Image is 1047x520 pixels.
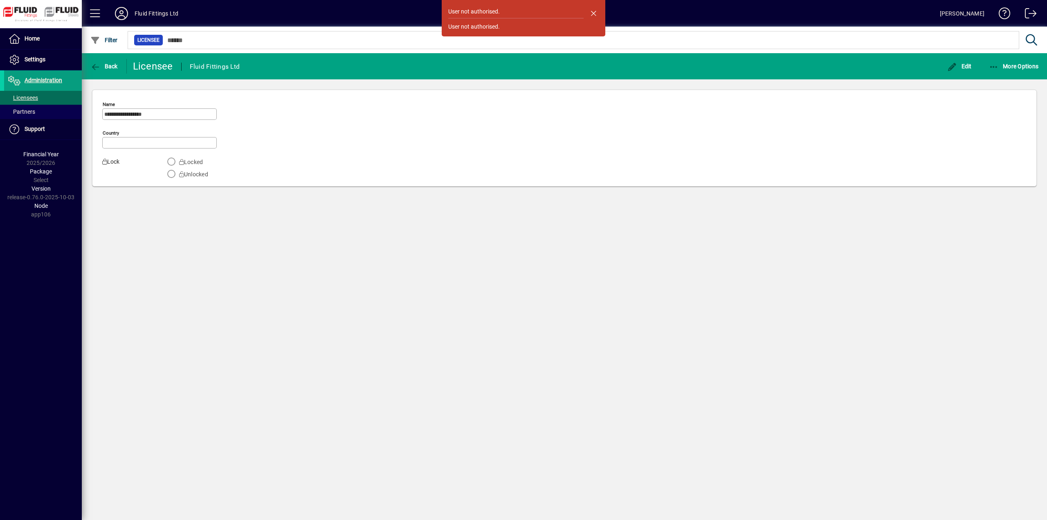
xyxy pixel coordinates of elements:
span: Node [34,203,48,209]
button: Profile [108,6,135,21]
span: Back [90,63,118,70]
span: Package [30,168,52,175]
button: Edit [945,59,974,74]
span: Filter [90,37,118,43]
span: Version [31,185,51,192]
span: Administration [25,77,62,83]
button: More Options [987,59,1041,74]
span: Partners [8,108,35,115]
div: Fluid Fittings Ltd [135,7,178,20]
span: Home [25,35,40,42]
span: Licensee [137,36,160,44]
span: Financial Year [23,151,59,158]
span: Edit [947,63,972,70]
label: Lock [96,158,149,179]
button: Back [88,59,120,74]
a: Knowledge Base [993,2,1011,28]
span: Support [25,126,45,132]
a: Settings [4,50,82,70]
span: More Options [989,63,1039,70]
a: Licensees [4,91,82,105]
div: Licensee [133,60,173,73]
mat-label: Name [103,101,115,107]
span: Licensees [8,95,38,101]
app-page-header-button: Back [82,59,127,74]
a: Partners [4,105,82,119]
div: [PERSON_NAME] [940,7,984,20]
a: Logout [1019,2,1037,28]
div: Fluid Fittings Ltd [190,60,240,73]
a: Home [4,29,82,49]
span: Settings [25,56,45,63]
button: Filter [88,33,120,47]
mat-label: Country [103,130,119,136]
a: Support [4,119,82,140]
